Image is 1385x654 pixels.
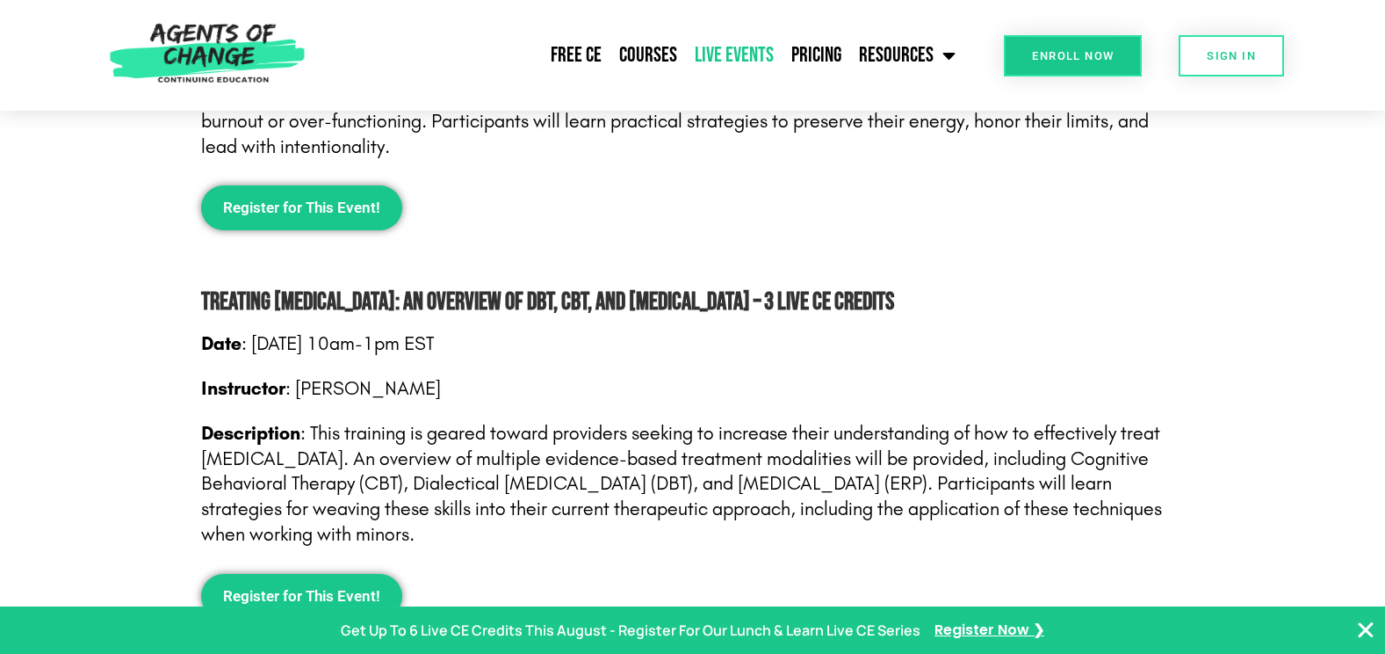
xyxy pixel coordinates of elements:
[783,33,850,77] a: Pricing
[341,618,920,643] p: Get Up To 6 Live CE Credits This August - Register For Our Lunch & Learn Live CE Series
[201,332,242,355] strong: Date
[201,376,1185,402] p: : [PERSON_NAME]
[934,618,1044,643] a: Register Now ❯
[1004,35,1142,76] a: Enroll Now
[1032,50,1114,62] span: Enroll Now
[850,33,964,77] a: Resources
[1179,35,1284,76] a: SIGN IN
[201,421,1185,548] p: : This training is geared toward providers seeking to increase their understanding of how to effe...
[314,33,964,77] nav: Menu
[1355,620,1376,641] button: Close Banner
[201,377,285,400] strong: Instructor
[542,33,610,77] a: Free CE
[223,200,380,215] span: Register for This Event!
[201,422,300,445] strong: Description
[201,185,402,230] a: Register for This Event!
[686,33,783,77] a: Live Events
[201,283,1185,323] h2: Treating [MEDICAL_DATA]: An Overview of DBT, CBT, and [MEDICAL_DATA] – 3 Live CE Credits
[610,33,686,77] a: Courses
[201,331,1185,357] p: : [DATE] 10am-1pm EST
[201,574,402,619] a: Register for This Event!
[223,589,380,604] span: Register for This Event!
[1207,50,1256,62] span: SIGN IN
